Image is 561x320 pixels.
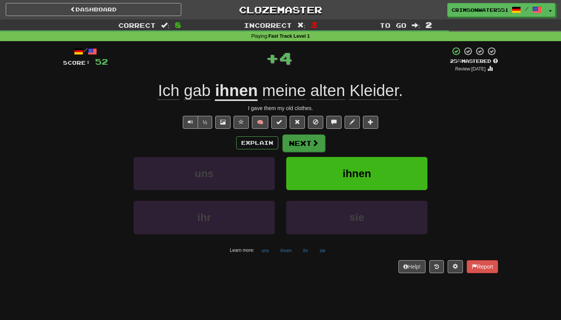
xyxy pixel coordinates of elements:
span: ihr [197,211,211,223]
button: ihr [299,245,312,256]
span: gab [184,82,211,100]
button: uns [257,245,273,256]
button: Set this sentence to 100% Mastered (alt+m) [271,116,287,129]
div: I gave them my old clothes. [63,104,498,112]
span: / [525,6,529,11]
span: : [412,22,420,29]
span: Kleider [350,82,398,100]
button: Show image (alt+x) [215,116,231,129]
button: Report [467,260,498,273]
span: : [161,22,169,29]
span: Correct [118,21,156,29]
span: sie [350,211,364,223]
a: CrimsonWater5515 / [447,3,546,17]
button: Next [282,134,325,152]
div: Mastered [450,58,498,65]
div: / [63,46,108,56]
span: Score: [63,59,90,66]
button: Add to collection (alt+a) [363,116,378,129]
span: 4 [279,48,292,67]
span: 25 % [450,58,461,64]
button: Favorite sentence (alt+f) [234,116,249,129]
span: CrimsonWater5515 [451,6,508,13]
span: Ich [158,82,179,100]
div: Text-to-speech controls [181,116,212,129]
span: 2 [426,20,432,29]
small: Review: [DATE] [455,66,486,72]
span: 52 [95,57,108,66]
span: 3 [311,20,317,29]
button: ihnen [286,157,427,190]
button: Help! [398,260,426,273]
button: Edit sentence (alt+d) [345,116,360,129]
span: Incorrect [244,21,292,29]
button: 🧠 [252,116,268,129]
button: Play sentence audio (ctl+space) [183,116,198,129]
u: ihnen [215,82,258,101]
button: ½ [198,116,212,129]
span: To go [380,21,406,29]
button: Discuss sentence (alt+u) [326,116,342,129]
button: Round history (alt+y) [429,260,444,273]
span: uns [195,168,214,179]
span: : [297,22,306,29]
button: sie [286,201,427,234]
span: alten [310,82,345,100]
a: Dashboard [6,3,181,16]
span: meine [262,82,306,100]
button: uns [134,157,275,190]
span: + [266,46,279,69]
button: Ignore sentence (alt+i) [308,116,323,129]
strong: Fast Track Level 1 [268,34,310,39]
button: ihnen [276,245,296,256]
span: 8 [175,20,181,29]
button: Reset to 0% Mastered (alt+r) [290,116,305,129]
span: ihnen [343,168,371,179]
span: . [258,82,403,100]
button: Explain [236,136,278,149]
button: ihr [134,201,275,234]
small: Learn more: [230,248,254,253]
a: Clozemaster [193,3,368,16]
button: sie [315,245,329,256]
